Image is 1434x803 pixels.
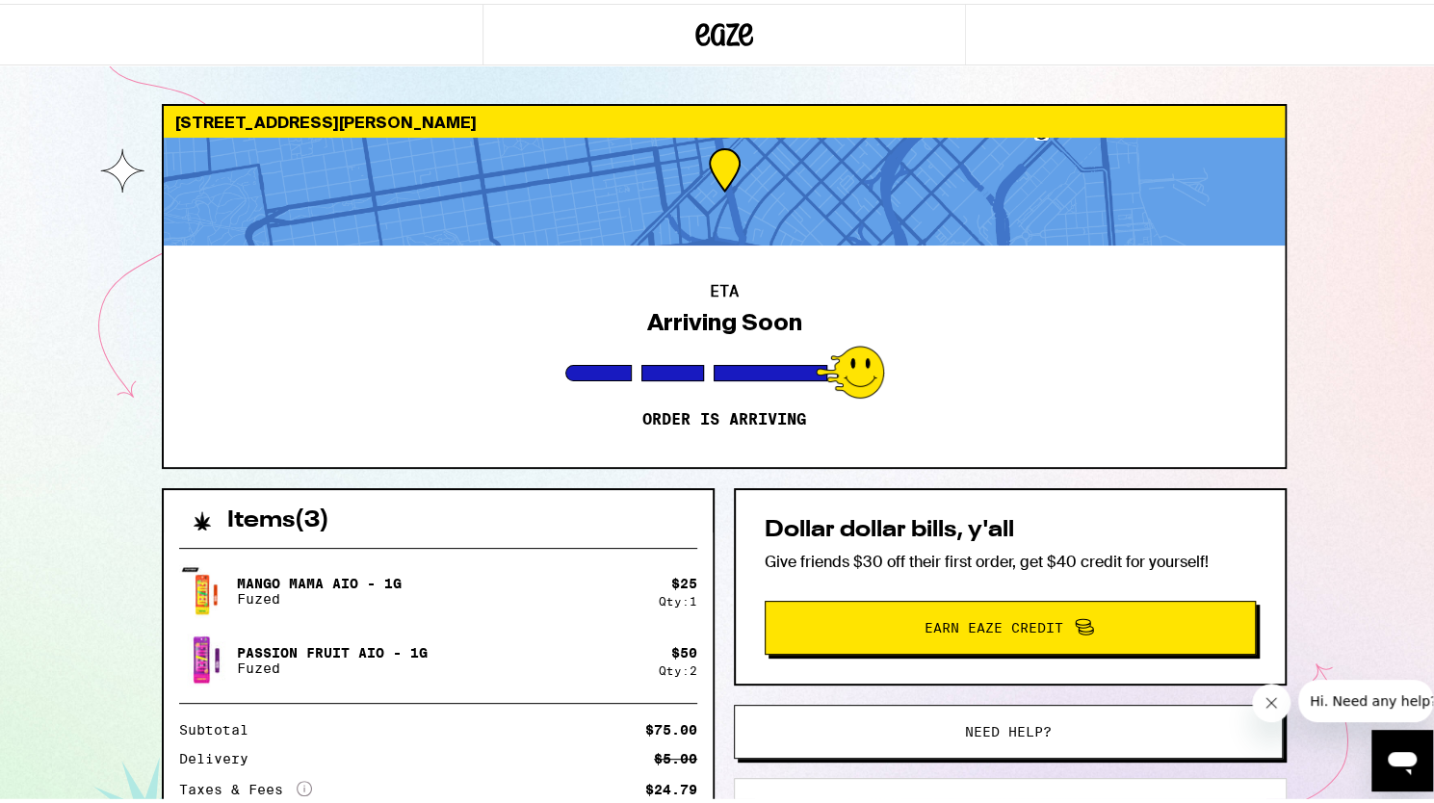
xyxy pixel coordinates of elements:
[164,102,1285,134] div: [STREET_ADDRESS][PERSON_NAME]
[765,597,1256,651] button: Earn Eaze Credit
[1298,676,1433,718] iframe: Message from company
[671,572,697,587] div: $ 25
[765,548,1256,568] p: Give friends $30 off their first order, get $40 credit for yourself!
[654,748,697,762] div: $5.00
[659,591,697,604] div: Qty: 1
[227,505,329,529] h2: Items ( 3 )
[642,406,806,426] p: Order is arriving
[179,777,312,794] div: Taxes & Fees
[671,641,697,657] div: $ 50
[179,748,262,762] div: Delivery
[1371,726,1433,788] iframe: Button to launch messaging window
[12,13,139,29] span: Hi. Need any help?
[710,280,739,296] h2: ETA
[645,779,697,792] div: $24.79
[179,630,233,684] img: Passion Fruit AIO - 1g
[237,657,428,672] p: Fuzed
[237,587,402,603] p: Fuzed
[237,641,428,657] p: Passion Fruit AIO - 1g
[965,721,1052,735] span: Need help?
[179,719,262,733] div: Subtotal
[1252,680,1291,718] iframe: Close message
[734,701,1283,755] button: Need help?
[237,572,402,587] p: Mango Mama AIO - 1g
[647,305,802,332] div: Arriving Soon
[659,661,697,673] div: Qty: 2
[179,560,233,614] img: Mango Mama AIO - 1g
[645,719,697,733] div: $75.00
[765,515,1256,538] h2: Dollar dollar bills, y'all
[925,617,1063,631] span: Earn Eaze Credit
